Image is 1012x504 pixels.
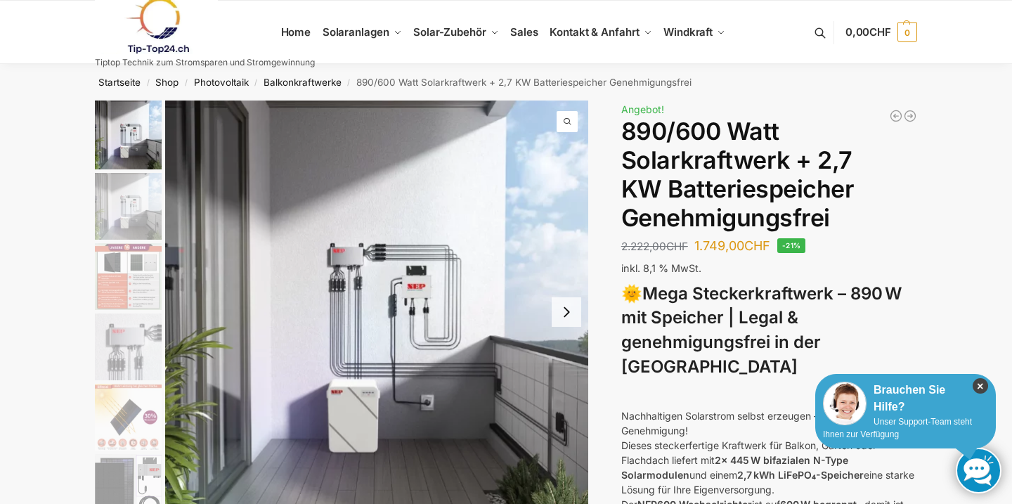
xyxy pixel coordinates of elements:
[510,25,538,39] span: Sales
[823,382,867,425] img: Customer service
[550,25,639,39] span: Kontakt & Anfahrt
[663,25,713,39] span: Windkraft
[544,1,658,64] a: Kontakt & Anfahrt
[95,101,162,169] img: Balkonkraftwerk mit 2,7kw Speicher
[342,77,356,89] span: /
[95,243,162,310] img: Bificial im Vergleich zu billig Modulen
[408,1,505,64] a: Solar-Zubehör
[621,454,848,481] strong: 2x 445 W bifazialen N-Type Solarmodulen
[737,469,864,481] strong: 2,7 kWh LiFePO₄-Speicher
[744,238,770,253] span: CHF
[621,103,664,115] span: Angebot!
[141,77,155,89] span: /
[91,311,162,382] li: 4 / 12
[70,64,942,101] nav: Breadcrumb
[95,58,315,67] p: Tiptop Technik zum Stromsparen und Stromgewinnung
[323,25,389,39] span: Solaranlagen
[903,109,917,123] a: Balkonkraftwerk 890 Watt Solarmodulleistung mit 2kW/h Zendure Speicher
[95,173,162,240] img: Balkonkraftwerk mit 2,7kw Speicher
[889,109,903,123] a: Balkonkraftwerk 405/600 Watt erweiterbar
[552,297,581,327] button: Next slide
[91,382,162,452] li: 5 / 12
[505,1,544,64] a: Sales
[845,11,917,53] a: 0,00CHF 0
[823,382,988,415] div: Brauchen Sie Hilfe?
[621,117,917,232] h1: 890/600 Watt Solarkraftwerk + 2,7 KW Batteriespeicher Genehmigungsfrei
[666,240,688,253] span: CHF
[179,77,193,89] span: /
[869,25,891,39] span: CHF
[95,314,162,380] img: BDS1000
[777,238,806,253] span: -21%
[845,25,891,39] span: 0,00
[621,262,701,274] span: inkl. 8,1 % MwSt.
[249,77,264,89] span: /
[621,240,688,253] bdi: 2.222,00
[98,77,141,88] a: Startseite
[95,384,162,451] img: Bificial 30 % mehr Leistung
[413,25,486,39] span: Solar-Zubehör
[621,282,917,380] h3: 🌞
[621,283,902,377] strong: Mega Steckerkraftwerk – 890 W mit Speicher | Legal & genehmigungsfrei in der [GEOGRAPHIC_DATA]
[973,378,988,394] i: Schließen
[316,1,407,64] a: Solaranlagen
[155,77,179,88] a: Shop
[91,101,162,171] li: 1 / 12
[91,241,162,311] li: 3 / 12
[897,22,917,42] span: 0
[194,77,249,88] a: Photovoltaik
[91,171,162,241] li: 2 / 12
[694,238,770,253] bdi: 1.749,00
[658,1,732,64] a: Windkraft
[823,417,972,439] span: Unser Support-Team steht Ihnen zur Verfügung
[264,77,342,88] a: Balkonkraftwerke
